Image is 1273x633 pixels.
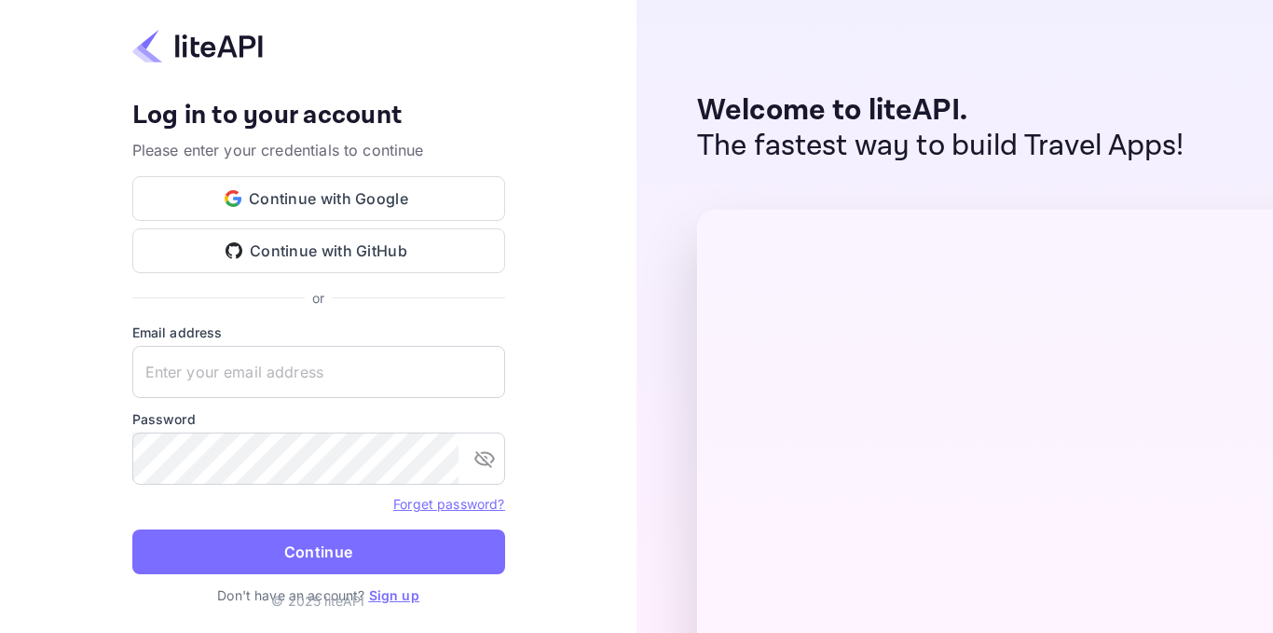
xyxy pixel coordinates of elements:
[132,139,505,161] p: Please enter your credentials to continue
[393,496,504,512] a: Forget password?
[132,585,505,605] p: Don't have an account?
[132,100,505,132] h4: Log in to your account
[132,409,505,429] label: Password
[132,28,263,64] img: liteapi
[369,587,419,603] a: Sign up
[132,176,505,221] button: Continue with Google
[466,440,503,477] button: toggle password visibility
[132,323,505,342] label: Email address
[271,591,364,611] p: © 2025 liteAPI
[697,93,1184,129] p: Welcome to liteAPI.
[312,288,324,308] p: or
[697,129,1184,164] p: The fastest way to build Travel Apps!
[132,530,505,574] button: Continue
[393,494,504,513] a: Forget password?
[132,228,505,273] button: Continue with GitHub
[132,346,505,398] input: Enter your email address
